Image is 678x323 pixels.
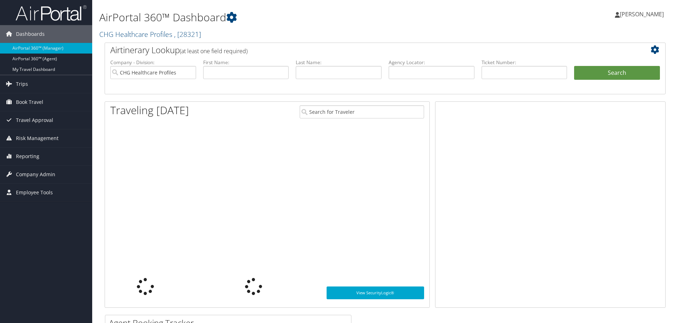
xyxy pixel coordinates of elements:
label: Ticket Number: [482,59,567,66]
span: Book Travel [16,93,43,111]
span: Risk Management [16,129,59,147]
input: Search for Traveler [300,105,424,118]
span: Trips [16,75,28,93]
span: Travel Approval [16,111,53,129]
button: Search [574,66,660,80]
label: First Name: [203,59,289,66]
span: (at least one field required) [180,47,248,55]
h2: Airtinerary Lookup [110,44,613,56]
h1: Traveling [DATE] [110,103,189,118]
a: CHG Healthcare Profiles [99,29,201,39]
img: airportal-logo.png [16,5,87,21]
span: Dashboards [16,25,45,43]
span: , [ 28321 ] [174,29,201,39]
a: View SecurityLogic® [327,286,424,299]
a: [PERSON_NAME] [615,4,671,25]
span: Reporting [16,147,39,165]
label: Last Name: [296,59,382,66]
span: Company Admin [16,166,55,183]
label: Company - Division: [110,59,196,66]
span: [PERSON_NAME] [620,10,664,18]
label: Agency Locator: [389,59,474,66]
h1: AirPortal 360™ Dashboard [99,10,480,25]
span: Employee Tools [16,184,53,201]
